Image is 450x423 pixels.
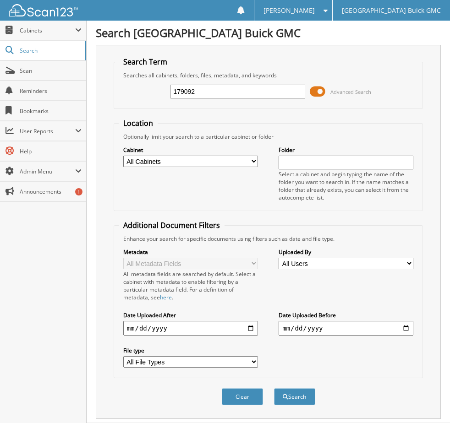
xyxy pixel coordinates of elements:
[20,147,82,155] span: Help
[123,347,258,354] label: File type
[123,270,258,301] div: All metadata fields are searched by default. Select a cabinet with metadata to enable filtering b...
[119,71,418,79] div: Searches all cabinets, folders, files, metadata, and keywords
[9,4,78,16] img: scan123-logo-white.svg
[342,8,441,13] span: [GEOGRAPHIC_DATA] Buick GMC
[222,388,263,405] button: Clear
[123,321,258,336] input: start
[160,293,172,301] a: here
[119,118,158,128] legend: Location
[279,311,413,319] label: Date Uploaded Before
[75,188,82,195] div: 1
[123,311,258,319] label: Date Uploaded After
[123,248,258,256] label: Metadata
[20,168,75,175] span: Admin Menu
[263,8,315,13] span: [PERSON_NAME]
[274,388,315,405] button: Search
[96,25,441,40] h1: Search [GEOGRAPHIC_DATA] Buick GMC
[279,170,413,201] div: Select a cabinet and begin typing the name of the folder you want to search in. If the name match...
[119,220,225,230] legend: Additional Document Filters
[20,87,82,95] span: Reminders
[119,235,418,243] div: Enhance your search for specific documents using filters such as date and file type.
[20,127,75,135] span: User Reports
[119,133,418,141] div: Optionally limit your search to a particular cabinet or folder
[330,88,371,95] span: Advanced Search
[20,67,82,75] span: Scan
[123,146,258,154] label: Cabinet
[20,27,75,34] span: Cabinets
[279,321,413,336] input: end
[20,107,82,115] span: Bookmarks
[279,248,413,256] label: Uploaded By
[20,188,82,195] span: Announcements
[119,57,172,67] legend: Search Term
[20,47,80,54] span: Search
[279,146,413,154] label: Folder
